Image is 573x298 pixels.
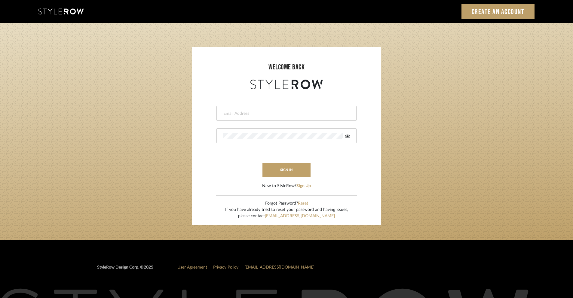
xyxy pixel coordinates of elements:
[461,4,535,19] a: Create an Account
[225,200,348,207] div: Forgot Password?
[223,111,349,117] input: Email Address
[265,214,335,218] a: [EMAIL_ADDRESS][DOMAIN_NAME]
[298,200,308,207] button: Reset
[296,183,311,189] button: Sign Up
[262,163,311,177] button: sign in
[213,265,238,269] a: Privacy Policy
[97,264,153,275] div: StyleRow Design Corp. ©2025
[244,265,314,269] a: [EMAIL_ADDRESS][DOMAIN_NAME]
[262,183,311,189] div: New to StyleRow?
[225,207,348,219] div: If you have already tried to reset your password and having issues, please contact
[198,62,375,73] div: welcome back
[177,265,207,269] a: User Agreement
